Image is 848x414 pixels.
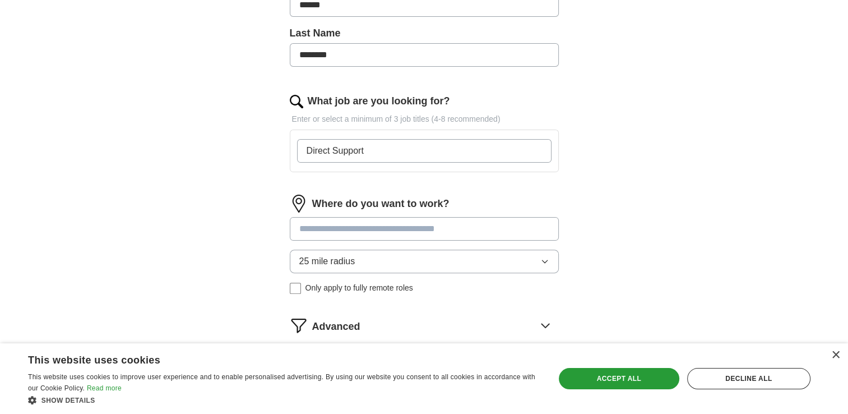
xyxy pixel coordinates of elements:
[687,368,810,389] div: Decline all
[290,195,308,213] img: location.png
[297,139,552,163] input: Type a job title and press enter
[87,384,122,392] a: Read more, opens a new window
[290,95,303,108] img: search.png
[559,368,679,389] div: Accept all
[299,255,355,268] span: 25 mile radius
[290,283,301,294] input: Only apply to fully remote roles
[28,373,535,392] span: This website uses cookies to improve user experience and to enable personalised advertising. By u...
[290,316,308,334] img: filter
[312,319,360,334] span: Advanced
[290,250,559,273] button: 25 mile radius
[312,196,450,211] label: Where do you want to work?
[290,26,559,41] label: Last Name
[308,94,450,109] label: What job are you looking for?
[290,113,559,125] p: Enter or select a minimum of 3 job titles (4-8 recommended)
[831,351,840,360] div: Close
[28,394,539,406] div: Show details
[305,282,413,294] span: Only apply to fully remote roles
[41,397,95,404] span: Show details
[28,350,511,367] div: This website uses cookies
